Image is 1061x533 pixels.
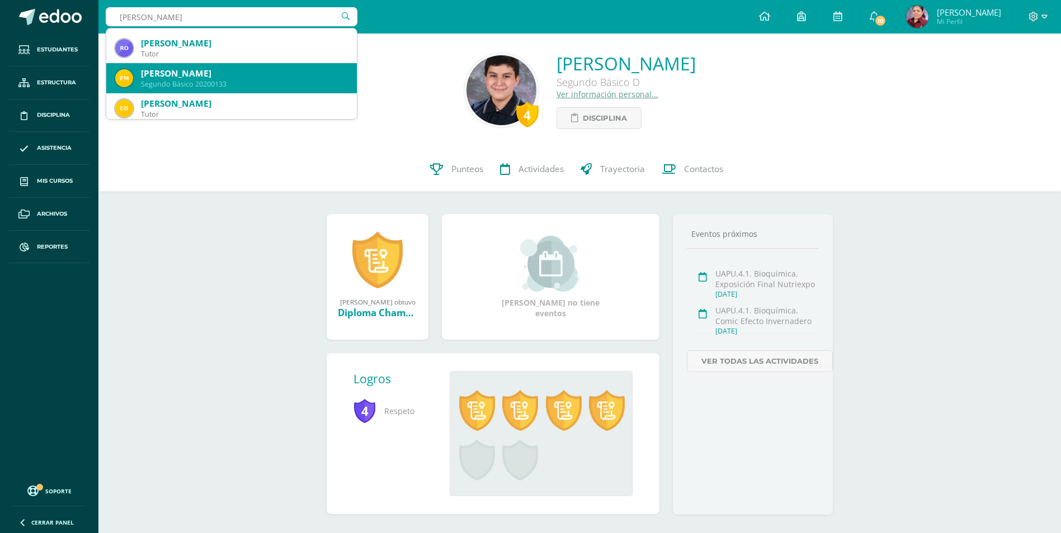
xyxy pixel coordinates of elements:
[115,39,133,57] img: 26b5a3d695f2a204a65471a85375d6cd.png
[557,75,696,89] div: Segundo Básico D
[37,177,73,185] span: Mis cursos
[141,110,348,119] div: Tutor
[141,79,348,89] div: Segundo Básico 20200133
[141,37,348,49] div: [PERSON_NAME]
[874,15,886,27] span: 10
[937,17,1001,26] span: Mi Perfil
[600,163,645,175] span: Trayectoria
[518,163,564,175] span: Actividades
[37,111,70,120] span: Disciplina
[572,147,653,192] a: Trayectoria
[557,89,658,99] a: Ver información personal...
[653,147,732,192] a: Contactos
[715,305,815,326] div: UAPU.4.1. Bioquímica. Comic Efecto Invernadero
[466,55,536,125] img: a48c082fbfec1e1fd0f5f74affd5d555.png
[9,99,89,132] a: Disciplina
[115,99,133,117] img: 4faae5b2f1ce4998f92397c788839242.png
[338,306,417,319] div: Diploma Champagnat
[9,165,89,198] a: Mis cursos
[106,7,357,26] input: Busca un usuario...
[715,268,815,289] div: UAPU.4.1. Bioquímica. Exposición Final Nutriexpo
[520,236,581,292] img: event_small.png
[141,98,348,110] div: [PERSON_NAME]
[353,371,441,387] div: Logros
[583,108,627,129] span: Disciplina
[687,350,833,372] a: Ver todas las actividades
[338,297,417,306] div: [PERSON_NAME] obtuvo
[353,396,432,426] span: Respeto
[37,45,78,54] span: Estudiantes
[516,102,539,127] div: 4
[684,163,723,175] span: Contactos
[9,66,89,99] a: Estructura
[906,6,928,28] img: d6b8000caef82a835dfd50702ce5cd6f.png
[557,107,642,129] a: Disciplina
[115,69,133,87] img: 49c2c8a07518ff59ef8f9542a05caf66.png
[37,78,76,87] span: Estructura
[495,236,607,318] div: [PERSON_NAME] no tiene eventos
[13,483,85,498] a: Soporte
[937,7,1001,18] span: [PERSON_NAME]
[422,147,492,192] a: Punteos
[141,68,348,79] div: [PERSON_NAME]
[353,398,376,423] span: 4
[31,518,74,526] span: Cerrar panel
[37,210,67,218] span: Archivos
[9,132,89,165] a: Asistencia
[9,34,89,66] a: Estudiantes
[141,49,348,59] div: Tutor
[715,289,815,299] div: [DATE]
[557,51,696,75] a: [PERSON_NAME]
[715,326,815,336] div: [DATE]
[687,229,819,239] div: Eventos próximos
[451,163,483,175] span: Punteos
[45,487,72,495] span: Soporte
[9,198,89,231] a: Archivos
[37,242,68,251] span: Reportes
[37,144,72,153] span: Asistencia
[9,231,89,264] a: Reportes
[492,147,572,192] a: Actividades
